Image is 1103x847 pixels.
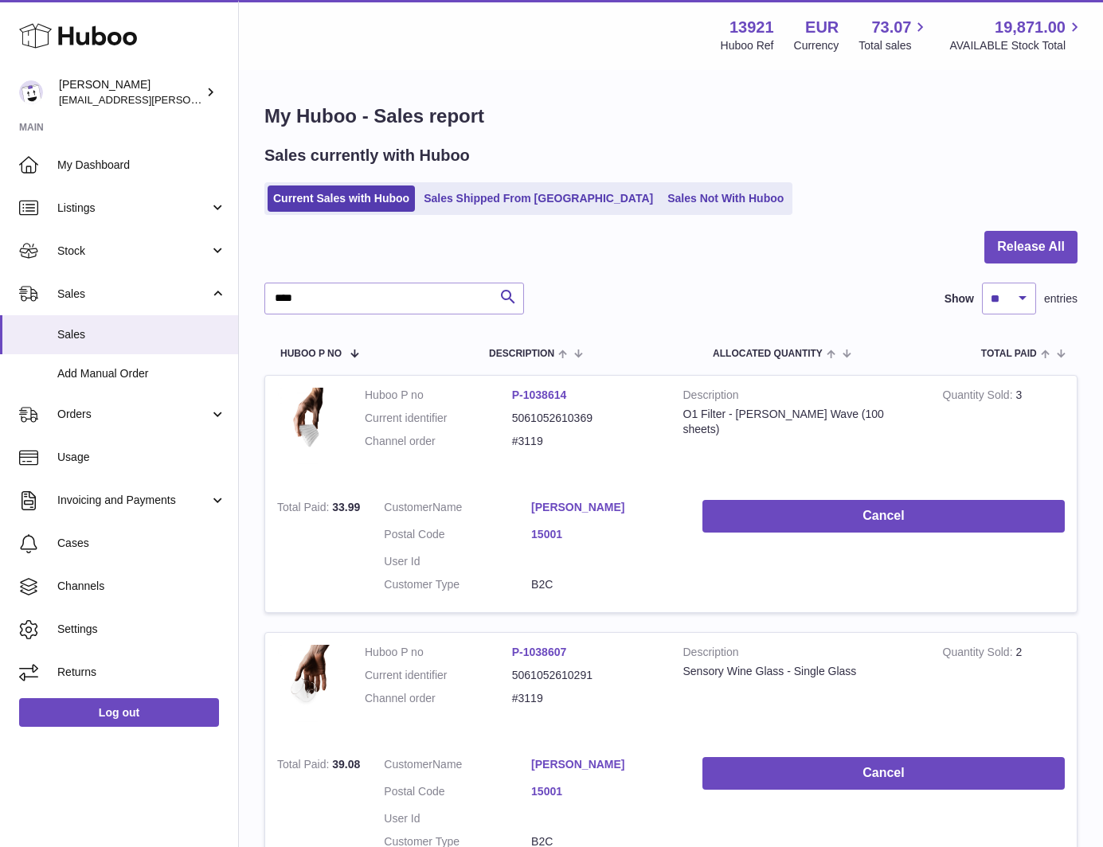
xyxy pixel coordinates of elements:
[512,646,567,658] a: P-1038607
[702,757,1065,790] button: Cancel
[59,77,202,107] div: [PERSON_NAME]
[931,376,1077,489] td: 3
[531,577,679,592] dd: B2C
[721,38,774,53] div: Huboo Ref
[57,201,209,216] span: Listings
[384,554,531,569] dt: User Id
[512,691,659,706] dd: #3119
[531,500,679,515] a: [PERSON_NAME]
[332,501,360,513] span: 33.99
[57,327,226,342] span: Sales
[365,411,512,426] dt: Current identifier
[384,500,531,519] dt: Name
[384,757,531,776] dt: Name
[19,80,43,104] img: europe@orea.uk
[277,501,332,517] strong: Total Paid
[943,388,1016,405] strong: Quantity Sold
[1044,291,1078,306] span: entries
[57,536,226,551] span: Cases
[264,103,1078,129] h1: My Huboo - Sales report
[683,645,919,664] strong: Description
[949,38,1084,53] span: AVAILABLE Stock Total
[512,668,659,683] dd: 5061052610291
[859,38,929,53] span: Total sales
[713,349,823,359] span: ALLOCATED Quantity
[332,758,360,771] span: 39.08
[365,668,512,683] dt: Current identifier
[512,388,567,401] a: P-1038614
[57,450,226,465] span: Usage
[277,388,341,473] img: 1742782844.png
[277,645,341,730] img: 1742782389.png
[418,185,659,212] a: Sales Shipped From [GEOGRAPHIC_DATA]
[384,527,531,546] dt: Postal Code
[531,527,679,542] a: 15001
[512,434,659,449] dd: #3119
[683,664,919,679] div: Sensory Wine Glass - Single Glass
[57,287,209,302] span: Sales
[531,757,679,772] a: [PERSON_NAME]
[931,633,1077,746] td: 2
[683,388,919,407] strong: Description
[57,244,209,259] span: Stock
[57,407,209,422] span: Orders
[57,366,226,381] span: Add Manual Order
[945,291,974,306] label: Show
[19,698,219,727] a: Log out
[384,758,432,771] span: Customer
[981,349,1037,359] span: Total paid
[943,646,1016,662] strong: Quantity Sold
[264,145,470,166] h2: Sales currently with Huboo
[365,388,512,403] dt: Huboo P no
[277,758,332,775] strong: Total Paid
[859,17,929,53] a: 73.07 Total sales
[384,784,531,803] dt: Postal Code
[871,17,911,38] span: 73.07
[57,622,226,637] span: Settings
[365,434,512,449] dt: Channel order
[805,17,839,38] strong: EUR
[268,185,415,212] a: Current Sales with Huboo
[384,811,531,826] dt: User Id
[531,784,679,799] a: 15001
[59,93,319,106] span: [EMAIL_ADDRESS][PERSON_NAME][DOMAIN_NAME]
[702,500,1065,533] button: Cancel
[57,158,226,173] span: My Dashboard
[365,645,512,660] dt: Huboo P no
[949,17,1084,53] a: 19,871.00 AVAILABLE Stock Total
[995,17,1066,38] span: 19,871.00
[662,185,789,212] a: Sales Not With Huboo
[984,231,1078,263] button: Release All
[384,501,432,513] span: Customer
[794,38,839,53] div: Currency
[365,691,512,706] dt: Channel order
[57,665,226,680] span: Returns
[683,407,919,437] div: O1 Filter - [PERSON_NAME] Wave (100 sheets)
[57,493,209,508] span: Invoicing and Payments
[489,349,554,359] span: Description
[280,349,342,359] span: Huboo P no
[57,579,226,594] span: Channels
[384,577,531,592] dt: Customer Type
[729,17,774,38] strong: 13921
[512,411,659,426] dd: 5061052610369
